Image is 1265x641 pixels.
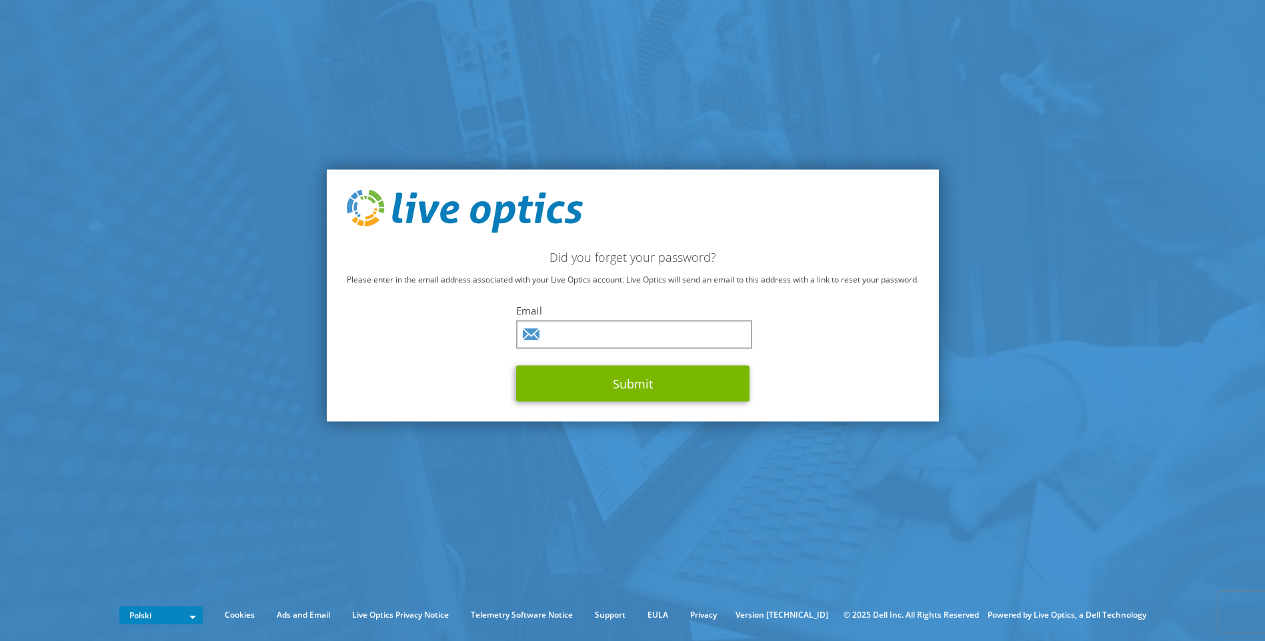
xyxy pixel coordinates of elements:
[837,608,986,622] li: © 2025 Dell Inc. All Rights Reserved
[347,189,583,233] img: live_optics_svg.svg
[729,608,835,622] li: Version [TECHNICAL_ID]
[638,608,678,622] a: EULA
[267,608,340,622] a: Ads and Email
[585,608,636,622] a: Support
[215,608,265,622] a: Cookies
[516,304,750,317] label: Email
[680,608,727,622] a: Privacy
[461,608,583,622] a: Telemetry Software Notice
[347,250,919,265] h2: Did you forget your password?
[516,366,750,402] button: Submit
[347,273,919,287] p: Please enter in the email address associated with your Live Optics account. Live Optics will send...
[988,608,1146,622] li: Powered by Live Optics, a Dell Technology
[342,608,459,622] a: Live Optics Privacy Notice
